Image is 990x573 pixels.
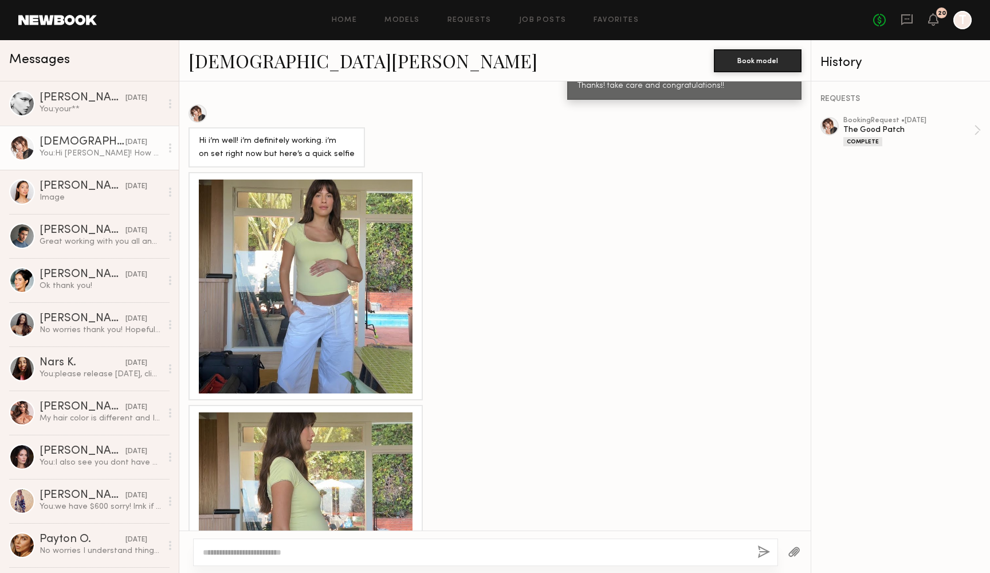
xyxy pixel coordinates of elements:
button: Book model [714,49,802,72]
div: Payton O. [40,534,125,545]
a: Book model [714,55,802,65]
a: T [953,11,972,29]
div: Hi i’m well! i’m definitely working. i’m on set right now but here’s a quick selfie [199,135,355,161]
div: [PERSON_NAME] [40,490,125,501]
div: [DATE] [125,181,147,192]
div: [PERSON_NAME] [40,446,125,457]
div: [DATE] [125,535,147,545]
div: You: Hi [PERSON_NAME]! How are you? [PERSON_NAME], a client of ours tried to book you and mention... [40,148,162,159]
div: [DATE] [125,93,147,104]
div: Complete [843,137,882,146]
div: [PERSON_NAME] [40,313,125,325]
a: Favorites [594,17,639,24]
div: History [820,56,981,69]
div: The Good Patch [843,124,974,135]
div: [DATE] [125,358,147,369]
div: Ok thank you! [40,280,162,291]
span: Messages [9,53,70,67]
div: No worries thank you! Hopefully work with you soon [40,325,162,336]
div: REQUESTS [820,95,981,103]
a: [DEMOGRAPHIC_DATA][PERSON_NAME] [188,48,537,73]
div: [DEMOGRAPHIC_DATA][PERSON_NAME] [40,137,125,148]
div: [PERSON_NAME] [40,181,125,192]
div: [DATE] [125,446,147,457]
div: [DATE] [125,137,147,148]
div: Image [40,192,162,203]
div: [DATE] [125,402,147,413]
a: Requests [447,17,492,24]
div: You: we have $600 sorry! lmk if that can work on this occasion, but otherwise next time! [40,501,162,512]
div: booking Request • [DATE] [843,117,974,124]
div: No worries I understand things happen! [40,545,162,556]
a: bookingRequest •[DATE]The Good PatchComplete [843,117,981,146]
div: You: your** [40,104,162,115]
a: Job Posts [519,17,567,24]
div: My hair color is different and I lost a little weight since my last ones [40,413,162,424]
div: [PERSON_NAME] [40,225,125,236]
div: [DATE] [125,225,147,236]
a: Models [384,17,419,24]
div: [PERSON_NAME] [40,269,125,280]
div: 20 [938,10,946,17]
div: [DATE] [125,490,147,501]
a: Home [332,17,357,24]
div: [PERSON_NAME] [40,402,125,413]
div: [DATE] [125,314,147,325]
div: You: I also see you dont have digitals on your profile can you send those over ASAP too please [40,457,162,468]
div: Nars K. [40,357,125,369]
div: You: please release [DATE], client went with other choice. thankyou so much for your fast respons... [40,369,162,380]
div: Great working with you all and appreciate the opportunity! [40,236,162,247]
div: [PERSON_NAME] [40,92,125,104]
div: [DATE] [125,270,147,280]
